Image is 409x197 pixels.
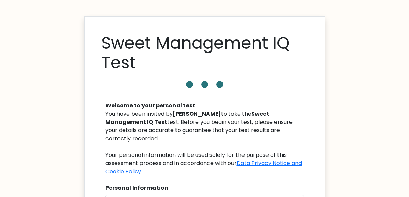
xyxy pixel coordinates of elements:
[105,110,269,126] b: Sweet Management IQ Test
[105,159,302,175] a: Data Privacy Notice and Cookie Policy.
[101,33,308,73] h1: Sweet Management IQ Test
[173,110,221,118] b: [PERSON_NAME]
[105,102,304,110] div: Welcome to your personal test
[105,184,304,192] div: Personal Information
[105,110,304,176] div: You have been invited by to take the test. Before you begin your test, please ensure your details...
